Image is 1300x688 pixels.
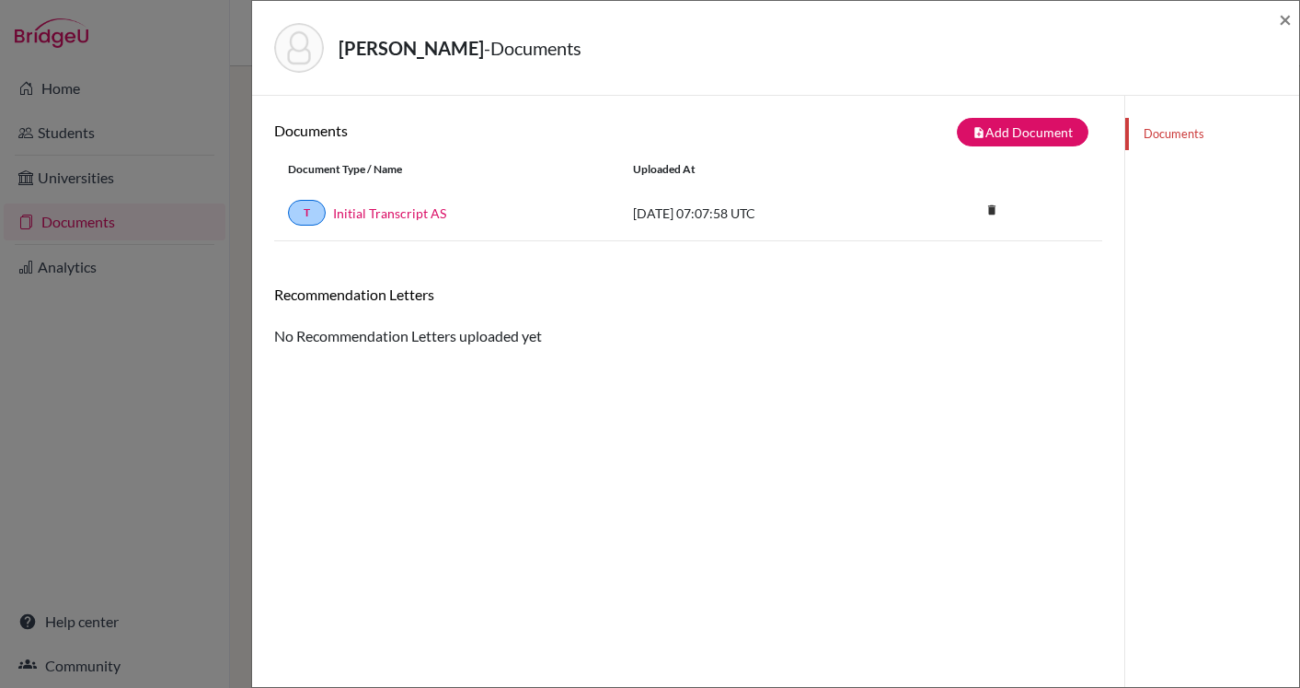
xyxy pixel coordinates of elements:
[274,286,1102,303] h6: Recommendation Letters
[1279,6,1292,32] span: ×
[288,200,326,226] a: T
[972,126,985,139] i: note_add
[274,122,688,139] h6: Documents
[619,204,895,223] div: [DATE] 07:07:58 UTC
[333,204,446,223] a: Initial Transcript AS
[957,118,1088,146] button: note_addAdd Document
[1279,8,1292,30] button: Close
[619,161,895,178] div: Uploaded at
[274,286,1102,347] div: No Recommendation Letters uploaded yet
[1125,118,1299,150] a: Documents
[339,37,484,59] strong: [PERSON_NAME]
[484,37,581,59] span: - Documents
[274,161,619,178] div: Document Type / Name
[978,199,1006,224] a: delete
[978,196,1006,224] i: delete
